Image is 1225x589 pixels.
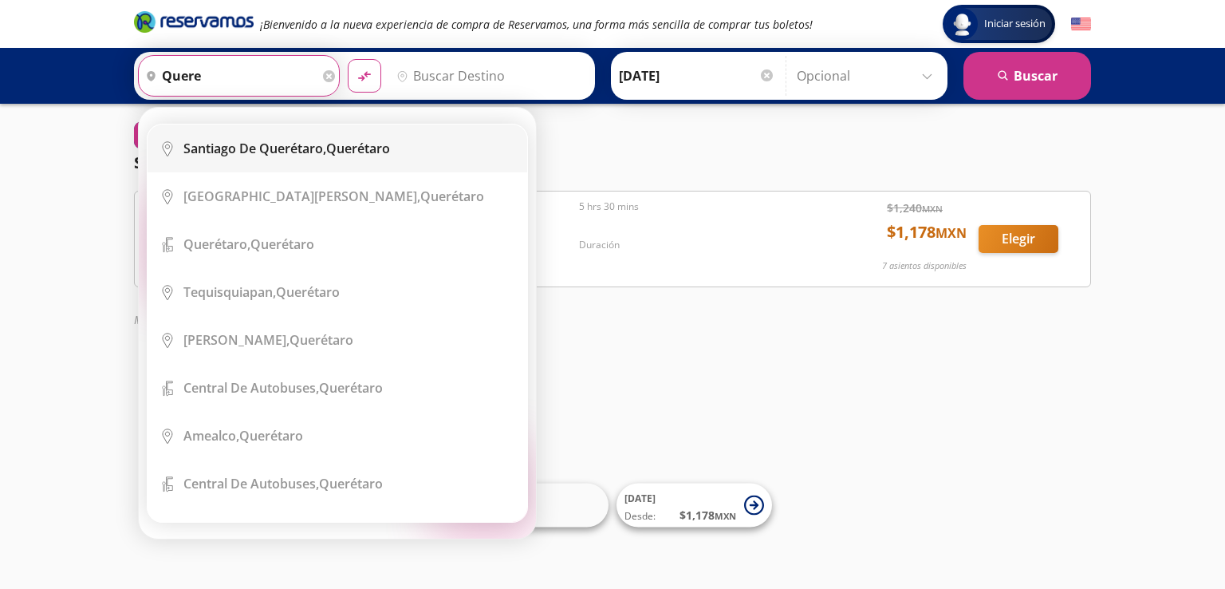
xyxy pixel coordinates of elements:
button: Buscar [963,52,1091,100]
button: English [1071,14,1091,34]
span: Iniciar sesión [978,16,1052,32]
input: Opcional [797,56,939,96]
b: Central de Autobuses, [183,379,319,397]
div: Querétaro [183,379,383,397]
button: 0Filtros [134,121,207,149]
small: MXN [922,203,943,215]
input: Buscar Destino [390,56,586,96]
input: Buscar Origen [139,56,319,96]
a: Brand Logo [134,10,254,38]
div: Querétaro [183,283,340,301]
b: Tequisquiapan, [183,283,276,301]
b: Amealco, [183,427,239,445]
input: Elegir Fecha [619,56,775,96]
em: Mostrando todos los viajes disponibles [134,312,329,327]
span: Desde: [624,509,656,524]
b: Santiago de Querétaro, [183,140,326,157]
button: Elegir [979,225,1058,253]
div: Querétaro [183,475,383,492]
p: Seleccionar horario de ida [134,151,339,175]
b: [GEOGRAPHIC_DATA][PERSON_NAME], [183,188,420,205]
b: Querétaro, [183,235,250,253]
small: MXN [715,510,736,522]
p: 5 hrs 30 mins [579,200,820,214]
div: Querétaro [183,140,390,157]
i: Brand Logo [134,10,254,34]
span: $ 1,240 [887,200,943,216]
small: MXN [935,224,967,242]
p: 7 asientos disponibles [882,259,967,273]
div: Querétaro [183,235,314,253]
b: Central de Autobuses, [183,475,319,492]
b: [PERSON_NAME], [183,331,290,349]
p: Duración [579,238,820,252]
span: $ 1,178 [679,507,736,524]
span: $ 1,178 [887,220,967,244]
em: ¡Bienvenido a la nueva experiencia de compra de Reservamos, una forma más sencilla de comprar tus... [260,17,813,32]
div: Querétaro [183,188,484,205]
span: [DATE] [624,492,656,505]
div: Querétaro [183,331,353,349]
div: Querétaro [183,427,303,445]
button: [DATE]Desde:$1,178MXN [616,484,772,528]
